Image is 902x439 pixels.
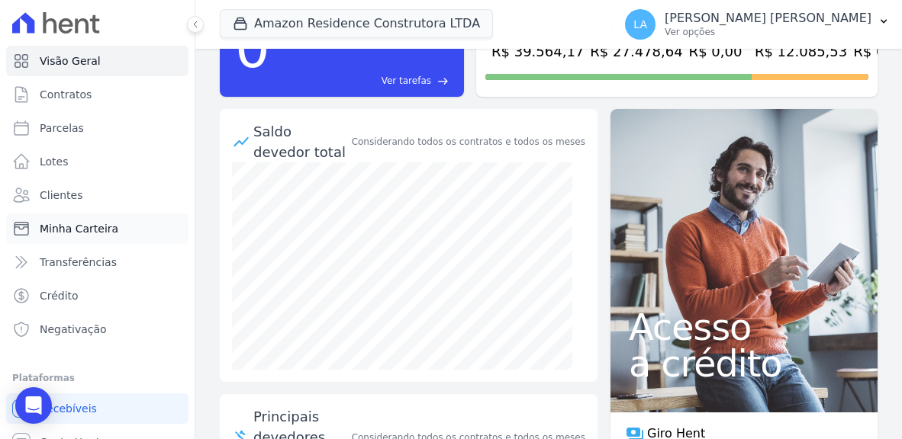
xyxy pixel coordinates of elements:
[6,247,188,277] a: Transferências
[6,280,188,311] a: Crédito
[40,401,97,416] span: Recebíveis
[665,26,871,38] p: Ver opções
[689,41,749,62] div: R$ 0,00
[40,154,69,169] span: Lotes
[253,121,349,162] div: Saldo devedor total
[40,322,107,337] span: Negativação
[276,74,449,88] a: Ver tarefas east
[6,213,188,244] a: Minha Carteira
[665,11,871,26] p: [PERSON_NAME] [PERSON_NAME]
[590,41,682,62] div: R$ 27.478,64
[15,387,52,424] div: Open Intercom Messenger
[6,79,188,110] a: Contratos
[633,19,647,30] span: LA
[40,187,82,203] span: Clientes
[491,41,584,62] div: R$ 39.564,17
[437,75,449,87] span: east
[755,41,847,62] div: R$ 12.085,53
[352,135,585,149] div: Considerando todos os contratos e todos os meses
[382,74,431,88] span: Ver tarefas
[40,288,79,303] span: Crédito
[6,113,188,143] a: Parcelas
[220,9,493,38] button: Amazon Residence Construtora LTDA
[6,180,188,210] a: Clientes
[40,53,101,69] span: Visão Geral
[629,345,859,382] span: a crédito
[6,393,188,424] a: Recebíveis
[629,309,859,345] span: Acesso
[40,87,92,102] span: Contratos
[6,314,188,344] a: Negativação
[40,255,117,270] span: Transferências
[40,120,84,136] span: Parcelas
[12,369,182,387] div: Plataformas
[40,221,118,236] span: Minha Carteira
[613,3,902,46] button: LA [PERSON_NAME] [PERSON_NAME] Ver opções
[6,146,188,177] a: Lotes
[6,46,188,76] a: Visão Geral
